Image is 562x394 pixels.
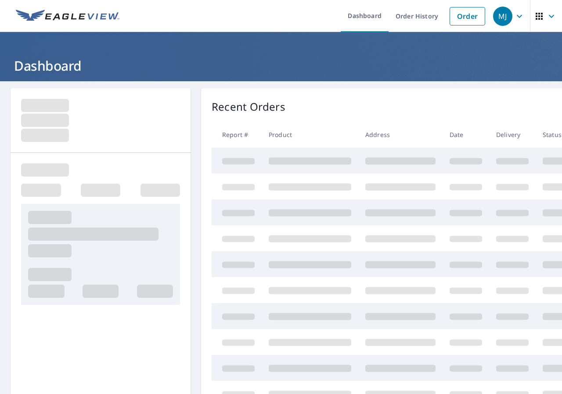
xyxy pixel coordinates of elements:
th: Date [443,122,489,148]
th: Product [262,122,358,148]
th: Address [358,122,443,148]
img: EV Logo [16,10,119,23]
div: MJ [493,7,512,26]
p: Recent Orders [212,99,285,115]
h1: Dashboard [11,57,551,75]
a: Order [450,7,485,25]
th: Report # [212,122,262,148]
th: Delivery [489,122,536,148]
